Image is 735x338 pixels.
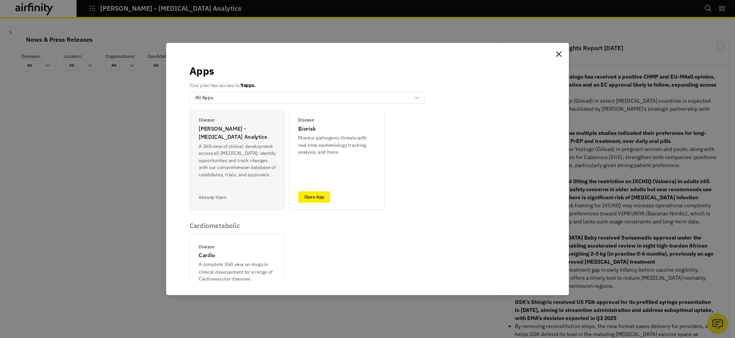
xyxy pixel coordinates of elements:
p: A complete 360 view on drugs in clinical development for a range of Cardiovascular diseases. [199,261,276,282]
p: Disease [298,116,314,123]
a: Open App [298,191,330,203]
p: All Apps [195,94,213,102]
p: Disease [199,116,214,123]
p: Biorisk [298,125,315,133]
p: [PERSON_NAME] - [MEDICAL_DATA] Analytics [199,125,276,141]
p: Cardio [199,251,215,260]
b: 9 apps. [240,82,256,88]
p: Apps [189,64,214,79]
button: Close [553,48,565,60]
p: Monitor pathogenic threats with real time epidemiology tracking, analysis, and more. [298,134,375,156]
p: Already Open [199,194,227,201]
p: Cardiometabolic [189,222,285,230]
p: Disease [199,243,214,250]
p: Your plan has access to [189,82,256,89]
p: A 360 view of clinical development across all [MEDICAL_DATA]; identify opportunities and track ch... [199,143,276,178]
